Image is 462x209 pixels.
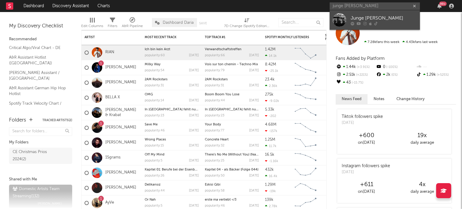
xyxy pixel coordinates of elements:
div: 1.29k [416,71,456,79]
div: popularity: 60 [145,54,165,57]
span: -15.7 % [351,81,363,85]
div: [DATE] [189,114,199,117]
div: popularity: 44 [205,99,225,102]
div: In Berlin fehlt nur ein Meer [205,108,259,111]
svg: Chart title [292,75,319,90]
a: erste ma verliebt </3 [205,198,236,201]
a: Off My Mind [145,153,165,156]
div: -157k [265,129,277,133]
a: 15grams [105,155,121,160]
div: 16.5k [265,153,274,157]
div: 1.44k [336,63,376,71]
div: Artist [85,35,130,39]
a: A&R Assistant Hotlist ([GEOGRAPHIC_DATA]) [9,54,66,66]
svg: Chart title [292,60,319,75]
div: Domestic Artists Team Streaming ( 132 ) [13,186,67,200]
div: Or Nah [145,198,199,201]
div: Instagram followers spike [342,163,390,169]
div: Save Me [145,123,199,126]
a: Kapitel 01: Berufe bei der Eisenbahn (Eisenbahn) [145,168,220,171]
div: There's No Me (Without You) (feat. Luther Jaymes) [205,153,259,156]
div: 0 [376,63,416,71]
div: popularity: 25 [205,159,224,162]
div: popularity: 5 [145,159,162,162]
div: 1.29M [265,183,276,187]
div: Verwandtschaftstreffen [205,48,259,51]
div: Tiktok followers spike [342,114,383,120]
div: Folders [9,117,26,124]
div: 99 + [439,2,447,6]
a: Domestic Artists Team Streaming(132)[PERSON_NAME] [9,185,72,208]
div: Most Recent Track [145,35,190,39]
div: popularity: 46 [145,129,165,132]
div: [DATE] [189,159,199,162]
div: -1.16k [265,159,278,163]
a: [PERSON_NAME] & Krabat [105,108,139,118]
div: popularity: 26 [145,174,165,177]
div: Filters [108,23,117,30]
a: [PERSON_NAME] [105,80,136,85]
svg: Chart title [292,180,319,195]
span: -100 % [385,66,398,69]
div: popularity: 14 [145,99,164,102]
div: +600 [339,132,394,139]
a: Eskisi Gibi [205,183,220,186]
a: OMG [145,93,153,96]
button: 99+ [437,4,442,8]
div: Kapitel 04 - als Bäcker (Folge 044) [205,168,259,171]
div: 8.42M [265,63,276,66]
a: Wrong Places [145,138,166,141]
div: 4 x [394,181,450,188]
div: -- [416,63,456,71]
a: In [GEOGRAPHIC_DATA] fehlt nur ein Meer [145,108,211,111]
a: Kapitel 04 - als Bäcker (Folge 044) [205,168,258,171]
svg: Chart title [292,105,319,120]
div: My Discovery Checklist [9,23,72,30]
div: Spotify Monthly Listeners [265,35,310,39]
div: Boom Boom You Lose [205,93,259,96]
div: 11.7k [265,144,276,148]
div: popularity: 58 [205,189,225,192]
span: 4.43k fans last week [364,40,438,44]
svg: Chart title [292,165,319,180]
a: [PERSON_NAME] [105,185,136,190]
div: [DATE] [249,174,259,177]
button: News Feed [336,94,368,104]
div: 14.1k [265,54,277,58]
div: [DATE] [189,84,199,87]
div: Edit Columns [81,15,103,32]
a: Delikansız [145,183,161,186]
div: popularity: 5 [145,204,162,207]
div: Top Track #1 [205,35,250,39]
div: popularity: 23 [205,114,224,117]
div: Junge [PERSON_NAME] [351,14,417,22]
div: [DATE] [249,114,259,117]
div: daily average [394,139,450,146]
a: [PERSON_NAME] Assistant / [GEOGRAPHIC_DATA] [9,69,66,82]
div: popularity: 31 [145,84,164,87]
div: In Berlin fehlt nur ein Meer [145,108,199,111]
div: 2.51k [336,71,376,79]
div: on [DATE] [339,139,394,146]
div: [DATE] [249,54,259,57]
div: [DATE] [249,159,259,162]
div: [DATE] [249,69,259,72]
a: Verwandtschaftstreffen [205,48,242,51]
div: popularity: 44 [145,189,165,192]
a: Concrete Heart [205,138,229,141]
div: [DATE] [189,54,199,57]
span: [PERSON_NAME] [38,200,62,207]
button: Save [199,22,207,25]
a: RIAN [105,50,114,55]
div: [DATE] [189,174,199,177]
div: Shared with Me [9,176,72,183]
div: -19k [265,189,276,193]
div: [DATE] [249,129,259,132]
div: Vois sur ton chemin - Techno Mix [205,63,259,66]
div: [DATE] [342,120,383,126]
div: My Folders [9,139,72,146]
div: popularity: 77 [205,129,224,132]
button: Notes [368,94,390,104]
div: 7D Change (Spotify Editorial Playlists) [224,23,269,30]
div: 5.33k [265,108,274,112]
